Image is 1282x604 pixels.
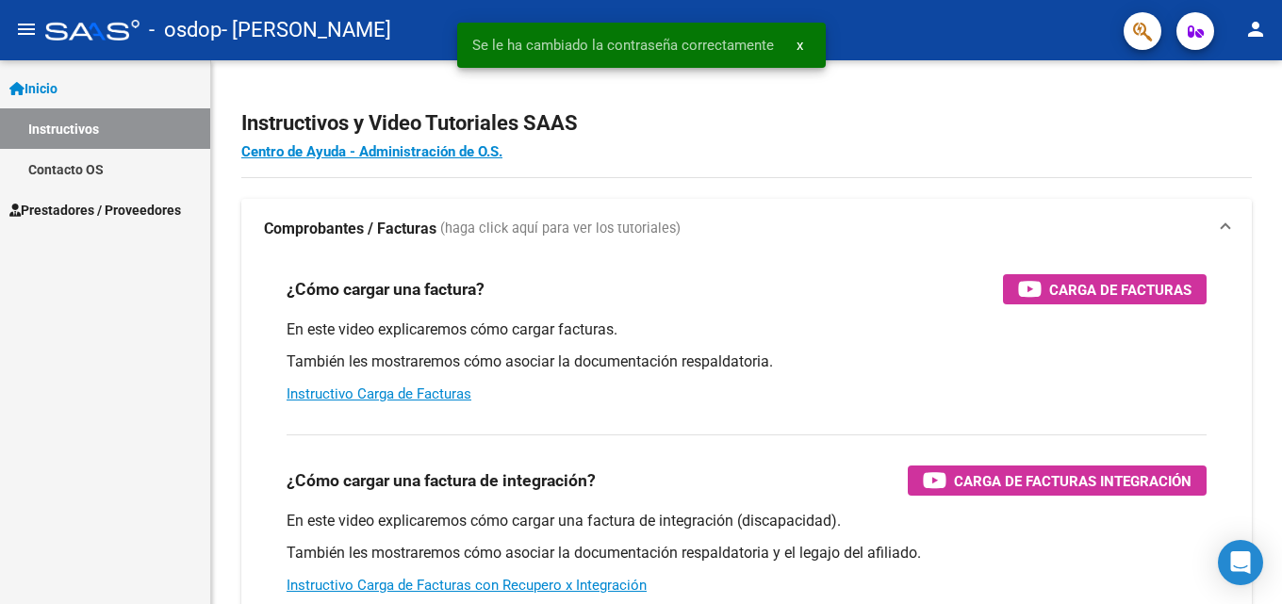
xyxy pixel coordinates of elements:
strong: Comprobantes / Facturas [264,219,436,239]
button: Carga de Facturas Integración [908,465,1207,496]
mat-icon: person [1244,18,1267,41]
p: También les mostraremos cómo asociar la documentación respaldatoria. [287,351,1207,372]
h3: ¿Cómo cargar una factura de integración? [287,467,596,494]
span: Prestadores / Proveedores [9,200,181,220]
span: - osdop [149,9,222,51]
p: En este video explicaremos cómo cargar facturas. [287,319,1207,340]
a: Centro de Ayuda - Administración de O.S. [241,143,502,160]
span: (haga click aquí para ver los tutoriales) [440,219,681,239]
button: Carga de Facturas [1003,274,1207,304]
mat-icon: menu [15,18,38,41]
mat-expansion-panel-header: Comprobantes / Facturas (haga click aquí para ver los tutoriales) [241,199,1252,259]
h2: Instructivos y Video Tutoriales SAAS [241,106,1252,141]
a: Instructivo Carga de Facturas con Recupero x Integración [287,577,647,594]
p: También les mostraremos cómo asociar la documentación respaldatoria y el legajo del afiliado. [287,543,1207,563]
span: - [PERSON_NAME] [222,9,391,51]
span: Inicio [9,78,58,99]
div: Open Intercom Messenger [1218,540,1263,585]
button: x [781,28,818,62]
span: Carga de Facturas Integración [954,469,1192,493]
span: x [797,37,803,54]
p: En este video explicaremos cómo cargar una factura de integración (discapacidad). [287,511,1207,531]
h3: ¿Cómo cargar una factura? [287,276,485,302]
a: Instructivo Carga de Facturas [287,385,471,402]
span: Carga de Facturas [1049,278,1192,302]
span: Se le ha cambiado la contraseña correctamente [472,36,774,55]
